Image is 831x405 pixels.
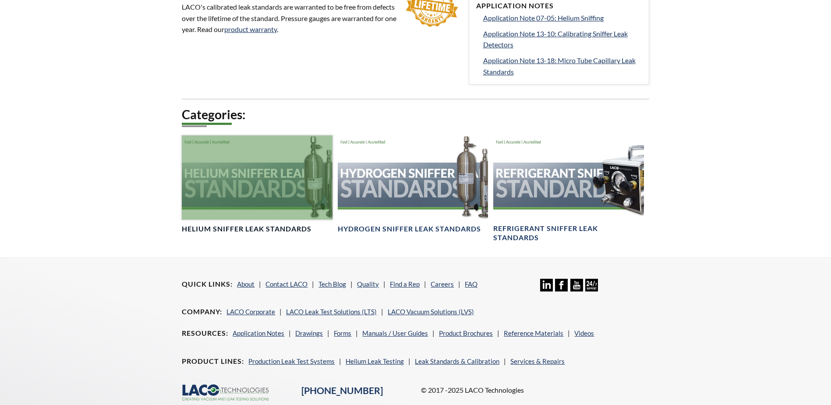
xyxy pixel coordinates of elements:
[295,329,323,337] a: Drawings
[483,12,642,24] a: Application Note 07-05: Helium Sniffing
[301,385,383,396] a: [PHONE_NUMBER]
[483,28,642,50] a: Application Note 13-10: Calibrating Sniffer Leak Detectors
[493,224,644,242] h4: Refrigerant Sniffer Leak Standards
[338,224,481,234] h4: Hydrogen Sniffer Leak Standards
[182,224,311,234] h4: Helium Sniffer Leak Standards
[439,329,493,337] a: Product Brochures
[338,135,488,234] a: Hydrogen Sniffer Standards headerHydrogen Sniffer Leak Standards
[483,56,636,76] span: Application Note 13-18: Micro Tube Capillary Leak Standards
[388,308,474,316] a: LACO Vacuum Solutions (LVS)
[504,329,563,337] a: Reference Materials
[476,1,642,11] h4: Application Notes
[233,329,284,337] a: Application Notes
[346,357,404,365] a: Helium Leak Testing
[182,107,649,123] h2: Categories:
[226,308,275,316] a: LACO Corporate
[585,279,598,291] img: 24/7 Support Icon
[483,55,642,77] a: Application Note 13-18: Micro Tube Capillary Leak Standards
[318,280,346,288] a: Tech Blog
[390,280,420,288] a: Find a Rep
[421,384,649,396] p: © 2017 -2025 LACO Technologies
[431,280,454,288] a: Careers
[248,357,335,365] a: Production Leak Test Systems
[286,308,377,316] a: LACO Leak Test Solutions (LTS)
[182,307,222,316] h4: Company
[182,1,458,35] p: LACO's calibrated leak standards are warranted to be free from defects over the lifetime of the s...
[357,280,379,288] a: Quality
[483,14,604,22] span: Application Note 07-05: Helium Sniffing
[182,357,244,366] h4: Product Lines
[265,280,308,288] a: Contact LACO
[415,357,499,365] a: Leak Standards & Calibration
[574,329,594,337] a: Videos
[483,29,628,49] span: Application Note 13-10: Calibrating Sniffer Leak Detectors
[465,280,477,288] a: FAQ
[362,329,428,337] a: Manuals / User Guides
[493,135,644,243] a: Refrigerant Sniffer Standard headerRefrigerant Sniffer Leak Standards
[182,135,332,234] a: Helium Sniffer Leak Standards HeaderHelium Sniffer Leak Standards
[182,280,233,289] h4: Quick Links
[510,357,565,365] a: Services & Repairs
[237,280,255,288] a: About
[334,329,351,337] a: Forms
[585,285,598,293] a: 24/7 Support
[182,329,228,338] h4: Resources
[224,25,277,33] a: product warranty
